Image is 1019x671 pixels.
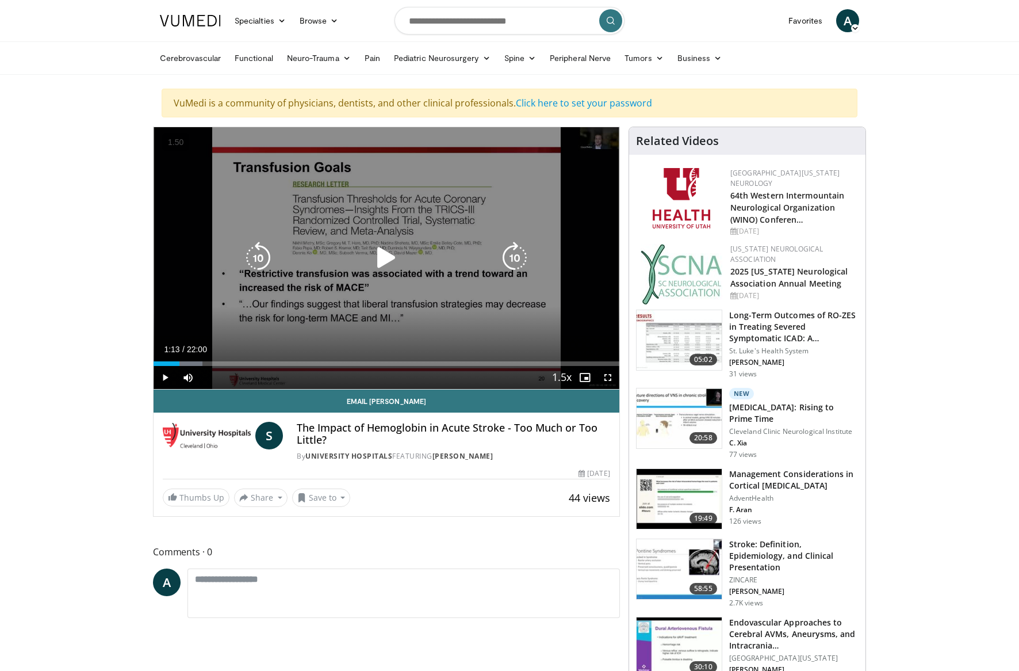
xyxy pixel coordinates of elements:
[297,422,610,447] h4: The Impact of Hemoglobin in Acute Stroke - Too Much or Too Little?
[153,544,620,559] span: Comments 0
[689,583,717,594] span: 58:55
[782,9,829,32] a: Favorites
[543,47,618,70] a: Peripheral Nerve
[729,494,859,503] p: AdventHealth
[729,575,859,585] p: ZINCARE
[729,346,859,356] p: St. Luke's Health System
[653,168,710,228] img: f6362829-b0a3-407d-a044-59546adfd345.png.150x105_q85_autocrop_double_scale_upscale_version-0.2.png
[730,226,856,237] div: [DATE]
[154,390,619,413] a: Email [PERSON_NAME]
[729,358,859,367] p: [PERSON_NAME]
[730,266,848,289] a: 2025 [US_STATE] Neurological Association Annual Meeting
[636,134,719,148] h4: Related Videos
[836,9,859,32] a: A
[164,345,179,354] span: 1:13
[730,244,823,264] a: [US_STATE] Neurological Association
[292,489,351,507] button: Save to
[729,587,859,596] p: [PERSON_NAME]
[596,366,619,389] button: Fullscreen
[293,9,346,32] a: Browse
[280,47,358,70] a: Neuro-Trauma
[618,47,671,70] a: Tumors
[637,310,722,370] img: 627c2dd7-b815-408c-84d8-5c8a7424924c.150x105_q85_crop-smart_upscale.jpg
[636,310,859,379] a: 05:02 Long-Term Outcomes of RO-ZES in Treating Severed Symptomatic ICAD: A… St. Luke's Health Sys...
[689,354,717,365] span: 05:02
[729,468,859,491] h3: Management Considerations in Cortical [MEDICAL_DATA]
[154,361,619,366] div: Progress Bar
[637,388,722,448] img: f1d696cd-2275-40a1-93b3-437403182b66.150x105_q85_crop-smart_upscale.jpg
[497,47,543,70] a: Spine
[730,190,845,225] a: 64th Western Intermountain Neurological Organization (WINO) Conferen…
[636,468,859,529] a: 19:49 Management Considerations in Cortical [MEDICAL_DATA] AdventHealth F. Aran 126 views
[729,539,859,573] h3: Stroke: Definition, Epidemiology, and Clinical Presentation
[358,47,387,70] a: Pain
[729,617,859,651] h3: Endovascular Approaches to Cerebral AVMs, Aneurysms, and Intracrania…
[163,489,229,506] a: Thumbs Up
[730,168,840,188] a: [GEOGRAPHIC_DATA][US_STATE] Neurology
[153,569,181,596] a: A
[234,489,288,507] button: Share
[154,366,177,389] button: Play
[637,469,722,529] img: 43dcbb99-5764-4f51-bf18-3e9fe8b1d216.150x105_q85_crop-smart_upscale.jpg
[636,539,859,608] a: 58:55 Stroke: Definition, Epidemiology, and Clinical Presentation ZINCARE [PERSON_NAME] 2.7K views
[387,47,497,70] a: Pediatric Neurosurgery
[160,15,221,26] img: VuMedi Logo
[297,451,610,462] div: By FEATURING
[729,598,763,608] p: 2.7K views
[516,97,652,109] a: Click here to set your password
[729,654,859,663] p: [GEOGRAPHIC_DATA][US_STATE]
[729,450,757,459] p: 77 views
[730,291,856,301] div: [DATE]
[394,7,625,35] input: Search topics, interventions
[671,47,729,70] a: Business
[228,47,280,70] a: Functional
[550,366,573,389] button: Playback Rate
[163,422,251,449] img: University Hospitals
[154,127,619,390] video-js: Video Player
[729,388,754,399] p: New
[569,491,610,505] span: 44 views
[689,432,717,444] span: 20:58
[636,388,859,459] a: 20:58 New [MEDICAL_DATA]: Rising to Prime Time Cleveland Clinic Neurological Institute C. Xia 77 ...
[187,345,207,354] span: 22:00
[228,9,293,32] a: Specialties
[182,345,185,354] span: /
[729,505,859,514] p: F. Aran
[641,244,722,304] img: b123db18-9392-45ae-ad1d-42c3758a27aa.jpg.150x105_q85_autocrop_double_scale_upscale_version-0.2.jpg
[729,517,761,526] p: 126 views
[689,513,717,524] span: 19:49
[729,427,859,436] p: Cleveland Clinic Neurological Institute
[573,366,596,389] button: Enable picture-in-picture mode
[305,451,392,461] a: University Hospitals
[637,539,722,599] img: 26d5732c-95f1-4678-895e-01ffe56ce748.150x105_q85_crop-smart_upscale.jpg
[432,451,493,461] a: [PERSON_NAME]
[177,366,200,389] button: Mute
[729,439,859,448] p: C. Xia
[153,47,228,70] a: Cerebrovascular
[729,310,859,344] h3: Long-Term Outcomes of RO-ZES in Treating Severed Symptomatic ICAD: A…
[729,369,757,379] p: 31 views
[579,468,610,479] div: [DATE]
[255,422,283,449] a: S
[729,402,859,425] h3: [MEDICAL_DATA]: Rising to Prime Time
[162,89,857,117] div: VuMedi is a community of physicians, dentists, and other clinical professionals.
